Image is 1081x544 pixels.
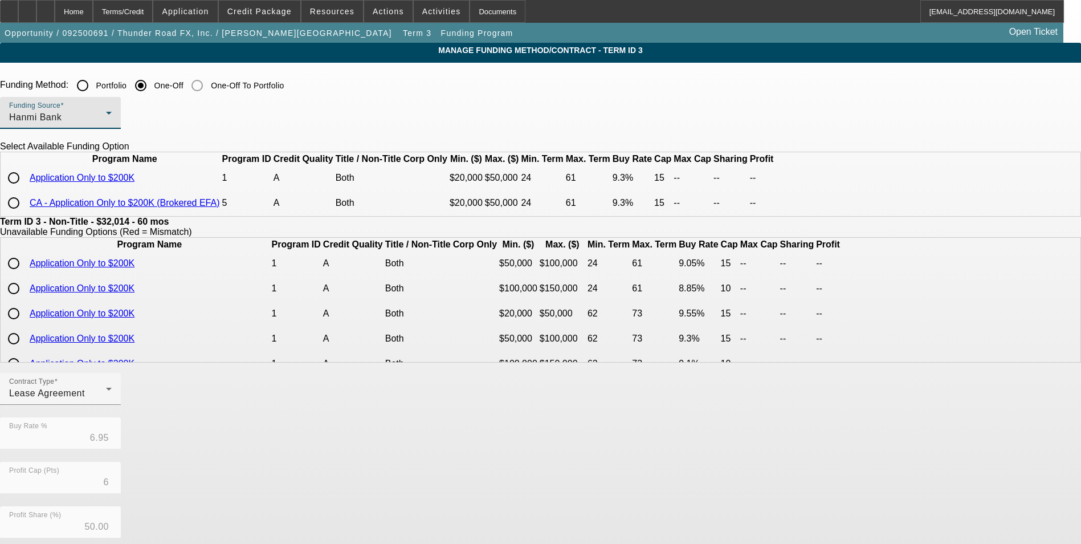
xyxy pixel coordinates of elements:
[222,166,272,190] td: 1
[219,1,300,22] button: Credit Package
[484,166,520,190] td: $50,000
[271,302,321,326] td: 1
[565,153,611,165] th: Max. Term
[323,277,384,301] td: A
[587,327,630,351] td: 62
[720,251,739,275] td: 15
[720,239,739,250] th: Cap
[539,277,586,301] td: $150,000
[385,352,451,376] td: Both
[815,302,841,326] td: --
[9,46,1072,55] span: Manage Funding Method/Contract - Term ID 3
[740,239,778,250] th: Max Cap
[335,166,402,190] td: Both
[673,153,712,165] th: Max Cap
[452,239,497,250] th: Corp Only
[539,251,586,275] td: $100,000
[749,153,774,165] th: Profit
[403,29,431,38] span: Term 3
[587,302,630,326] td: 62
[323,251,384,275] td: A
[631,302,677,326] td: 73
[441,29,513,38] span: Funding Program
[499,302,538,326] td: $20,000
[539,352,586,376] td: $150,000
[654,153,672,165] th: Cap
[720,302,739,326] td: 15
[678,352,719,376] td: 9.1%
[29,239,270,250] th: Program Name
[9,378,54,385] mat-label: Contract Type
[612,153,652,165] th: Buy Rate
[323,239,384,250] th: Credit Quality
[271,251,321,275] td: 1
[438,23,516,43] button: Funding Program
[720,327,739,351] td: 15
[9,467,59,474] mat-label: Profit Cap (Pts)
[484,191,520,215] td: $50,000
[740,277,778,301] td: --
[815,251,841,275] td: --
[449,166,483,190] td: $20,000
[678,277,719,301] td: 8.85%
[587,277,630,301] td: 24
[162,7,209,16] span: Application
[94,80,127,91] label: Portfolio
[673,191,712,215] td: --
[422,7,461,16] span: Activities
[780,277,815,301] td: --
[499,239,538,250] th: Min. ($)
[484,153,520,165] th: Max. ($)
[499,327,538,351] td: $50,000
[30,198,220,208] a: CA - Application Only to $200K (Brokered EFA)
[5,29,392,38] span: Opportunity / 092500691 / Thunder Road FX, Inc. / [PERSON_NAME][GEOGRAPHIC_DATA]
[631,251,677,275] td: 61
[152,80,183,91] label: One-Off
[654,191,672,215] td: 15
[364,1,413,22] button: Actions
[29,153,221,165] th: Program Name
[301,1,363,22] button: Resources
[222,153,272,165] th: Program ID
[587,251,630,275] td: 24
[273,153,334,165] th: Credit Quality
[631,239,677,250] th: Max. Term
[385,302,451,326] td: Both
[123,227,189,237] span: Red = Mismatch
[740,352,778,376] td: --
[499,352,538,376] td: $100,000
[815,352,841,376] td: --
[740,302,778,326] td: --
[749,166,774,190] td: --
[385,327,451,351] td: Both
[399,23,435,43] button: Term 3
[654,166,672,190] td: 15
[815,239,841,250] th: Profit
[780,302,815,326] td: --
[612,166,652,190] td: 9.3%
[273,166,334,190] td: A
[30,359,134,368] a: Application Only to $200K
[631,352,677,376] td: 73
[9,102,60,109] mat-label: Funding Source
[323,327,384,351] td: A
[9,423,47,430] mat-label: Buy Rate %
[335,191,402,215] td: Both
[323,302,384,326] td: A
[631,277,677,301] td: 61
[539,327,586,351] td: $100,000
[271,352,321,376] td: 1
[713,153,748,165] th: Sharing
[9,511,61,519] mat-label: Profit Share (%)
[385,251,451,275] td: Both
[780,239,815,250] th: Sharing
[30,258,134,268] a: Application Only to $200K
[678,239,719,250] th: Buy Rate
[153,1,217,22] button: Application
[385,239,451,250] th: Title / Non-Title
[499,251,538,275] td: $50,000
[520,191,564,215] td: 24
[565,166,611,190] td: 61
[565,191,611,215] td: 61
[385,277,451,301] td: Both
